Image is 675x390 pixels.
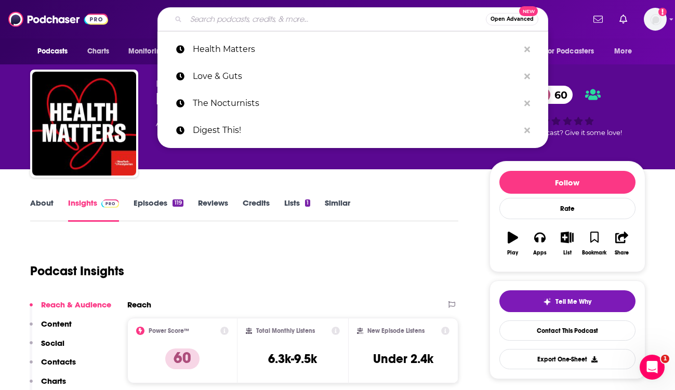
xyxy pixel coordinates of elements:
p: Digest This! [193,117,519,144]
button: open menu [538,42,610,61]
img: User Profile [644,8,667,31]
a: 60 [534,86,573,104]
a: Reviews [198,198,228,222]
span: Monitoring [128,44,165,59]
button: Contacts [30,357,76,376]
h2: New Episode Listens [367,327,425,334]
button: Play [499,225,526,262]
div: Search podcasts, credits, & more... [157,7,548,31]
button: Follow [499,171,636,194]
img: Health Matters [32,72,136,176]
button: Show profile menu [644,8,667,31]
button: open menu [121,42,179,61]
button: List [553,225,580,262]
p: Charts [41,376,66,386]
button: open menu [607,42,645,61]
svg: Add a profile image [658,8,667,16]
a: Contact This Podcast [499,320,636,341]
div: 60Good podcast? Give it some love! [489,79,645,143]
p: The Nocturnists [193,90,519,117]
input: Search podcasts, credits, & more... [186,11,486,28]
a: The Nocturnists [157,90,548,117]
div: Apps [533,250,547,256]
a: Charts [81,42,116,61]
img: tell me why sparkle [543,298,551,306]
a: Love & Guts [157,63,548,90]
button: Open AdvancedNew [486,13,538,25]
button: tell me why sparkleTell Me Why [499,290,636,312]
a: About [30,198,54,222]
a: Similar [325,198,350,222]
span: More [614,44,632,59]
h3: 6.3k-9.5k [268,351,317,367]
span: Podcasts [37,44,68,59]
a: InsightsPodchaser Pro [68,198,120,222]
div: Bookmark [582,250,606,256]
button: Content [30,319,72,338]
button: Reach & Audience [30,300,111,319]
p: Content [41,319,72,329]
a: Show notifications dropdown [615,10,631,28]
span: Good podcast? Give it some love! [513,129,622,137]
a: Lists1 [284,198,310,222]
h2: Power Score™ [149,327,189,334]
h1: Podcast Insights [30,263,124,279]
span: New [519,6,538,16]
div: Rate [499,198,636,219]
p: Reach & Audience [41,300,111,310]
span: Logged in as jennarohl [644,8,667,31]
div: Share [615,250,629,256]
h2: Total Monthly Listens [256,327,315,334]
img: Podchaser Pro [101,199,120,208]
div: A weekly podcast [156,117,342,130]
span: NewYork-[DEMOGRAPHIC_DATA] [156,79,300,89]
a: Health Matters [157,36,548,63]
h3: Under 2.4k [373,351,433,367]
button: Social [30,338,64,357]
p: Health Matters [193,36,519,63]
a: Show notifications dropdown [589,10,607,28]
p: Contacts [41,357,76,367]
a: Credits [243,198,270,222]
button: Export One-Sheet [499,349,636,369]
p: Social [41,338,64,348]
button: open menu [30,42,82,61]
span: 1 [661,355,669,363]
h2: Reach [127,300,151,310]
a: Episodes119 [134,198,183,222]
span: 60 [544,86,573,104]
span: For Podcasters [545,44,594,59]
button: Bookmark [581,225,608,262]
p: 60 [165,348,200,369]
button: Apps [526,225,553,262]
p: Love & Guts [193,63,519,90]
div: 1 [305,199,310,207]
img: Podchaser - Follow, Share and Rate Podcasts [8,9,108,29]
a: Digest This! [157,117,548,144]
span: Tell Me Why [555,298,591,306]
div: Play [507,250,518,256]
iframe: Intercom live chat [640,355,665,380]
div: List [563,250,572,256]
div: 119 [173,199,183,207]
span: Charts [87,44,110,59]
button: Share [608,225,635,262]
span: Open Advanced [491,17,534,22]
